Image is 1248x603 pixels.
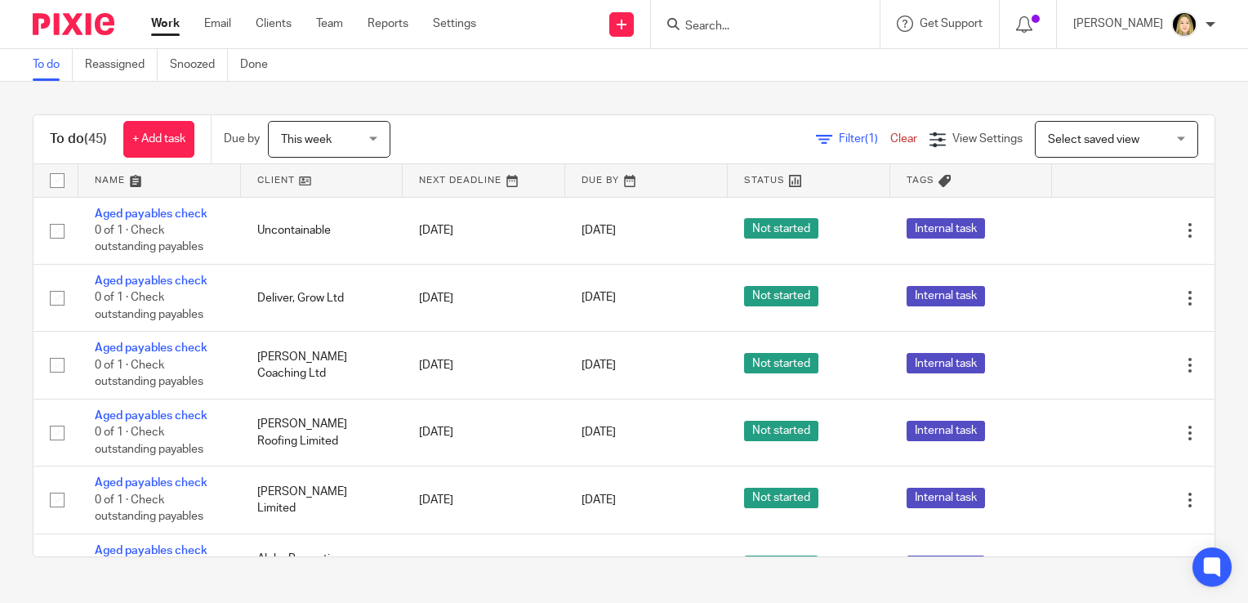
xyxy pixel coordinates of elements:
[241,332,403,399] td: [PERSON_NAME] Coaching Ltd
[582,360,616,371] span: [DATE]
[240,49,280,81] a: Done
[95,342,207,354] a: Aged payables check
[744,488,818,508] span: Not started
[582,494,616,506] span: [DATE]
[95,360,203,388] span: 0 of 1 · Check outstanding payables
[33,13,114,35] img: Pixie
[907,176,934,185] span: Tags
[95,427,203,455] span: 0 of 1 · Check outstanding payables
[744,421,818,441] span: Not started
[281,134,332,145] span: This week
[123,121,194,158] a: + Add task
[890,133,917,145] a: Clear
[907,353,985,373] span: Internal task
[907,556,985,576] span: Internal task
[582,293,616,304] span: [DATE]
[744,353,818,373] span: Not started
[95,494,203,523] span: 0 of 1 · Check outstanding payables
[224,131,260,147] p: Due by
[50,131,107,148] h1: To do
[95,293,203,321] span: 0 of 1 · Check outstanding payables
[33,49,73,81] a: To do
[95,477,207,489] a: Aged payables check
[204,16,231,32] a: Email
[907,218,985,239] span: Internal task
[241,534,403,601] td: Alpha Properties (Brighton) Limited
[95,545,207,556] a: Aged payables check
[403,399,565,466] td: [DATE]
[170,49,228,81] a: Snoozed
[403,264,565,331] td: [DATE]
[403,467,565,534] td: [DATE]
[256,16,292,32] a: Clients
[95,410,207,422] a: Aged payables check
[151,16,180,32] a: Work
[907,421,985,441] span: Internal task
[744,286,818,306] span: Not started
[952,133,1023,145] span: View Settings
[241,399,403,466] td: [PERSON_NAME] Roofing Limited
[241,467,403,534] td: [PERSON_NAME] Limited
[368,16,408,32] a: Reports
[95,208,207,220] a: Aged payables check
[241,197,403,264] td: Uncontainable
[684,20,831,34] input: Search
[403,534,565,601] td: [DATE]
[95,275,207,287] a: Aged payables check
[1171,11,1197,38] img: Phoebe%20Black.png
[744,556,818,576] span: Not started
[84,132,107,145] span: (45)
[95,225,203,253] span: 0 of 1 · Check outstanding payables
[582,225,616,236] span: [DATE]
[865,133,878,145] span: (1)
[403,332,565,399] td: [DATE]
[1048,134,1139,145] span: Select saved view
[744,218,818,239] span: Not started
[839,133,890,145] span: Filter
[85,49,158,81] a: Reassigned
[907,286,985,306] span: Internal task
[316,16,343,32] a: Team
[907,488,985,508] span: Internal task
[582,427,616,439] span: [DATE]
[433,16,476,32] a: Settings
[403,197,565,264] td: [DATE]
[241,264,403,331] td: Deliver, Grow Ltd
[920,18,983,29] span: Get Support
[1073,16,1163,32] p: [PERSON_NAME]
